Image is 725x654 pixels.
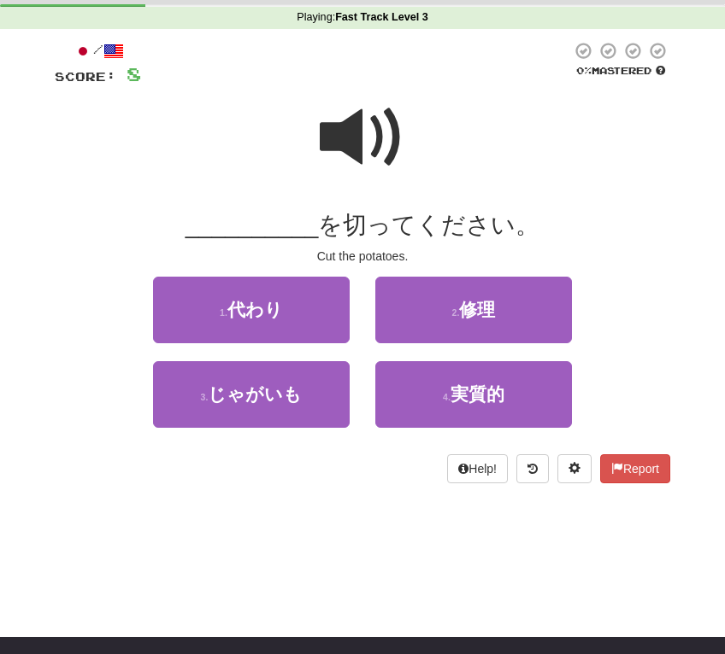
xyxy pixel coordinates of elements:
[375,277,572,343] button: 2.修理
[576,65,592,76] span: 0 %
[451,384,504,404] span: 実質的
[335,11,428,23] strong: Fast Track Level 3
[459,300,495,319] span: 修理
[127,63,141,85] span: 8
[55,69,116,84] span: Score:
[571,64,670,78] div: Mastered
[443,392,451,402] small: 4 .
[516,454,549,483] button: Round history (alt+y)
[600,454,670,483] button: Report
[55,41,141,62] div: /
[55,248,670,265] div: Cut the potatoes.
[208,384,302,404] span: じゃがいも
[375,361,572,428] button: 4.実質的
[452,307,460,318] small: 2 .
[447,454,508,483] button: Help!
[318,212,539,238] span: を切ってください。
[201,392,209,402] small: 3 .
[186,212,319,238] span: __________
[153,277,350,343] button: 1.代わり
[153,361,350,428] button: 3.じゃがいも
[227,300,283,319] span: 代わり
[220,307,227,318] small: 1 .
